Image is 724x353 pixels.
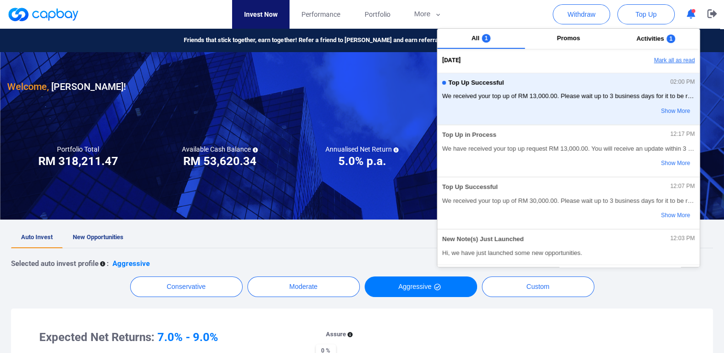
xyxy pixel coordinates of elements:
span: Auto Invest [21,233,53,241]
button: Top Up in Process12:17 PMWe have received your top up request RM 13,000.00. You will receive an u... [437,125,700,177]
h3: 5.0% p.a. [338,154,386,169]
span: We have received your top up request RM 13,000.00. You will receive an update within 3 - 5 business [442,144,695,154]
span: 12:03 PM [670,235,695,242]
button: Top Up Successful02:00 PMWe received your top up of RM 13,000.00. Please wait up to 3 business da... [437,73,700,125]
button: Conservative [130,276,243,297]
button: Show More [619,208,695,224]
button: Moderate [247,276,360,297]
span: Top Up Successful [448,79,504,87]
h5: Available Cash Balance [182,145,258,154]
span: Welcome, [7,81,49,92]
p: : [107,258,109,269]
span: Top Up [635,10,657,19]
h3: RM 53,620.34 [183,154,256,169]
span: 1 [482,34,491,43]
h5: Portfolio Total [57,145,99,154]
span: 12:07 PM [670,183,695,190]
span: Hi, we have just launched some new opportunities. [442,248,695,258]
span: Performance [301,9,340,20]
button: Activities1 [612,29,700,49]
button: Top Up Successful12:07 PMWe received your top up of RM 30,000.00. Please wait up to 3 business da... [437,177,700,229]
button: Custom [482,276,594,297]
span: 12:17 PM [670,131,695,138]
span: 02:00 PM [670,79,695,86]
span: 1 [667,34,676,43]
span: Friends that stick together, earn together! Refer a friend to [PERSON_NAME] and earn referral rew... [184,35,479,45]
span: We received your top up of RM 13,000.00. Please wait up to 3 business days for it to be reflected in [442,91,695,101]
h3: [PERSON_NAME] ! [7,79,126,94]
h3: RM 318,211.47 [38,154,118,169]
h3: Expected Net Returns: [39,330,300,345]
span: Promos [557,34,580,42]
button: Top Up [617,4,675,24]
span: 7.0% - 9.0% [157,331,218,344]
button: Promos [525,29,613,49]
span: Top Up Successful [442,184,498,191]
span: All [471,34,479,42]
span: New Note(s) Just Launched [442,236,524,243]
span: Activities [636,35,664,42]
span: We received your top up of RM 30,000.00. Please wait up to 3 business days for it to be reflected in [442,196,695,206]
h5: Annualised Net Return [325,145,399,154]
button: All1 [437,29,525,49]
p: Selected auto invest profile [11,258,99,269]
span: Top Up in Process [442,132,496,139]
button: Show More [619,155,695,172]
p: Assure [326,330,346,340]
button: Show More [619,103,695,120]
button: Aggressive [365,276,477,297]
p: Aggressive [112,258,150,269]
span: [DATE] [442,55,461,66]
span: Portfolio [364,9,390,20]
button: New Note(s) Just Launched12:03 PMHi, we have just launched some new opportunities. [437,229,700,265]
button: Withdraw [553,4,610,24]
button: Mark all as read [597,53,700,69]
span: New Opportunities [73,233,123,241]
